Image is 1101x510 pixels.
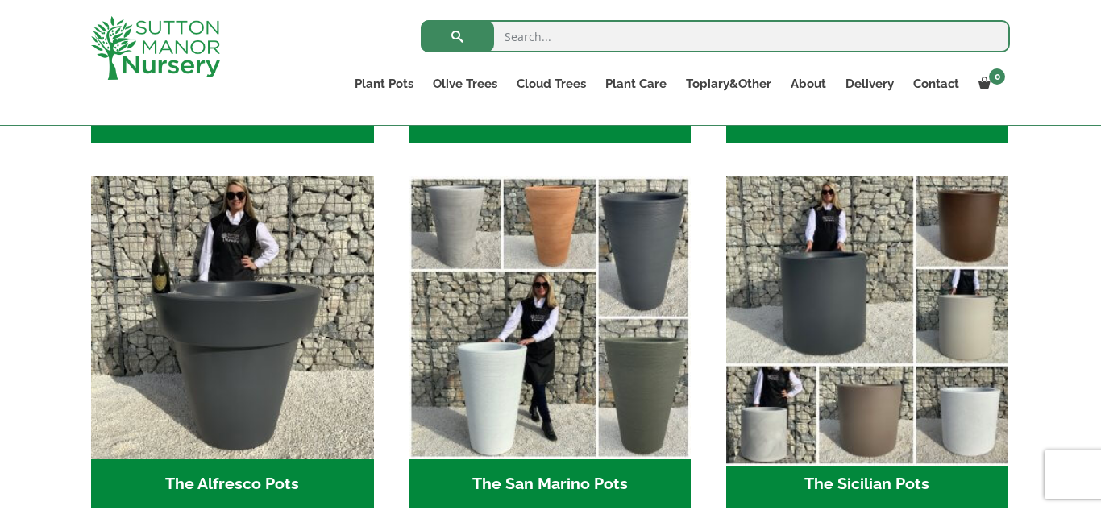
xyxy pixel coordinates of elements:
[421,20,1010,52] input: Search...
[781,73,836,95] a: About
[904,73,969,95] a: Contact
[91,16,220,80] img: logo
[836,73,904,95] a: Delivery
[423,73,507,95] a: Olive Trees
[969,73,1010,95] a: 0
[91,176,374,508] a: Visit product category The Alfresco Pots
[409,176,692,508] a: Visit product category The San Marino Pots
[719,170,1016,466] img: The Sicilian Pots
[676,73,781,95] a: Topiary&Other
[726,459,1009,509] h2: The Sicilian Pots
[596,73,676,95] a: Plant Care
[409,176,692,459] img: The San Marino Pots
[91,176,374,459] img: The Alfresco Pots
[409,459,692,509] h2: The San Marino Pots
[507,73,596,95] a: Cloud Trees
[345,73,423,95] a: Plant Pots
[989,68,1005,85] span: 0
[726,176,1009,508] a: Visit product category The Sicilian Pots
[91,459,374,509] h2: The Alfresco Pots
